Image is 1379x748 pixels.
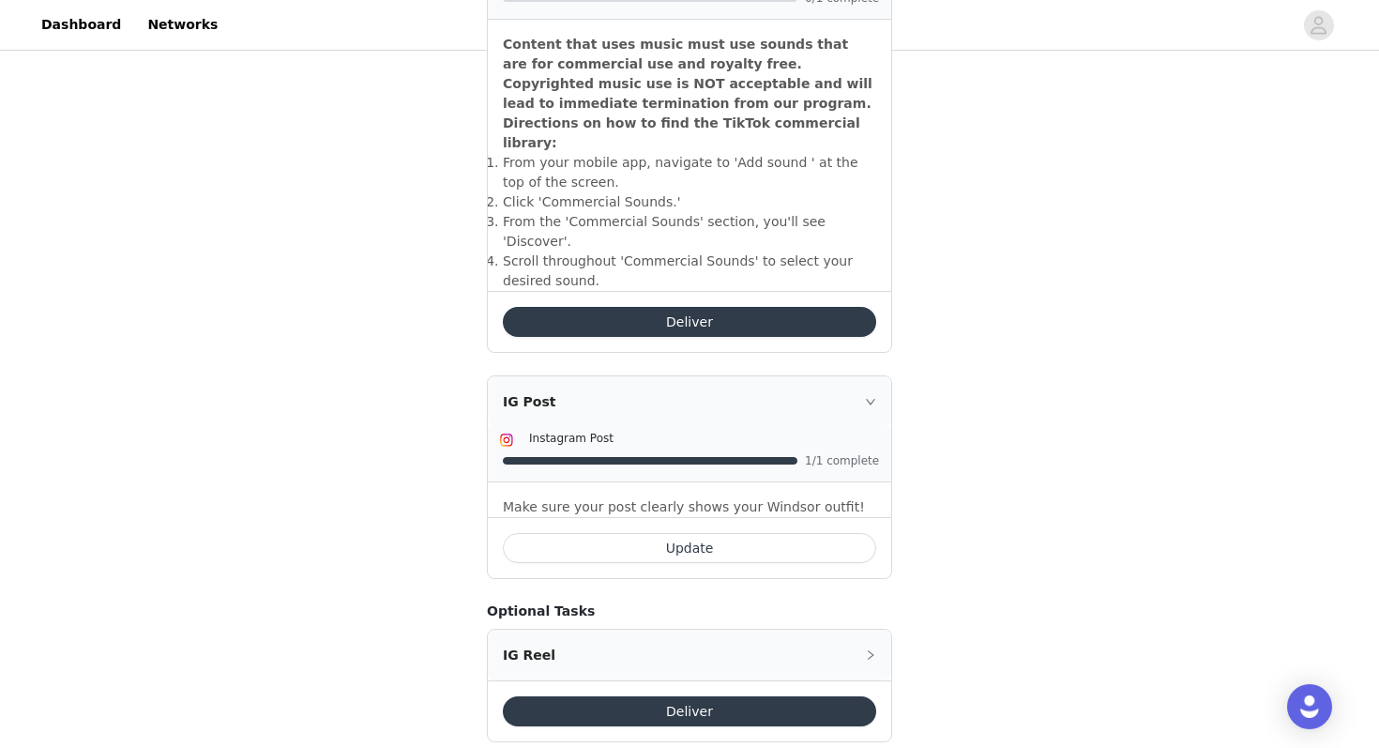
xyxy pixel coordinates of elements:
[865,396,876,407] i: icon: right
[503,533,876,563] button: Update
[488,376,891,427] div: icon: rightIG Post
[503,252,876,291] li: ​Scroll throughout 'Commercial Sounds' to select your desired sound.
[865,649,876,661] i: icon: right
[1310,10,1327,40] div: avatar
[503,497,876,517] p: Make sure your post clearly shows your Windsor outfit!
[805,455,880,466] span: 1/1 complete
[136,4,229,46] a: Networks
[503,37,872,150] strong: Content that uses music must use sounds that are for commercial use and royalty free. Copyrighted...
[503,307,876,337] button: Deliver
[503,696,876,726] button: Deliver
[488,630,891,680] div: icon: rightIG Reel
[503,212,876,252] li: ​From the 'Commercial Sounds' section, you'll see 'Discover'.
[503,192,876,212] li: ​Click 'Commercial Sounds.'
[487,602,892,621] h4: Optional Tasks
[503,153,876,192] li: ​From your mobile app, navigate to 'Add sound ' at the top of the screen.
[30,4,132,46] a: Dashboard
[1287,684,1332,729] div: Open Intercom Messenger
[499,433,514,448] img: Instagram Icon
[529,432,614,445] span: Instagram Post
